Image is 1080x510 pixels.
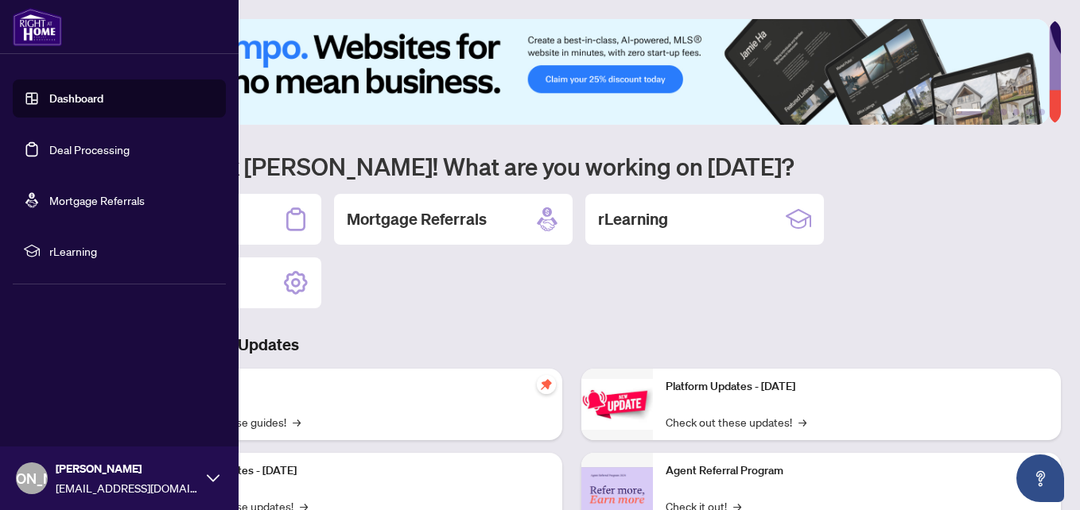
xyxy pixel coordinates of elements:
a: Check out these updates!→ [666,413,806,431]
button: 3 [1000,109,1007,115]
h3: Brokerage & Industry Updates [83,334,1061,356]
button: 6 [1039,109,1045,115]
button: 4 [1013,109,1020,115]
a: Deal Processing [49,142,130,156]
img: logo [13,8,62,46]
p: Platform Updates - [DATE] [167,462,550,480]
span: rLearning [49,242,215,260]
h2: rLearning [598,208,668,230]
span: [EMAIL_ADDRESS][DOMAIN_NAME] [56,479,199,496]
button: 2 [988,109,994,115]
a: Mortgage Referrals [49,193,145,207]
span: [PERSON_NAME] [56,460,199,477]
p: Platform Updates - [DATE] [666,378,1048,396]
p: Agent Referral Program [666,462,1048,480]
p: Self-Help [167,378,550,396]
button: 1 [956,109,981,115]
img: Slide 0 [83,19,1049,125]
span: pushpin [537,375,556,394]
h1: Welcome back [PERSON_NAME]! What are you working on [DATE]? [83,151,1061,181]
button: 5 [1026,109,1032,115]
span: → [798,413,806,431]
h2: Mortgage Referrals [347,208,487,230]
img: Platform Updates - June 23, 2025 [581,379,653,429]
span: → [293,413,301,431]
button: Open asap [1016,454,1064,502]
a: Dashboard [49,91,103,106]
